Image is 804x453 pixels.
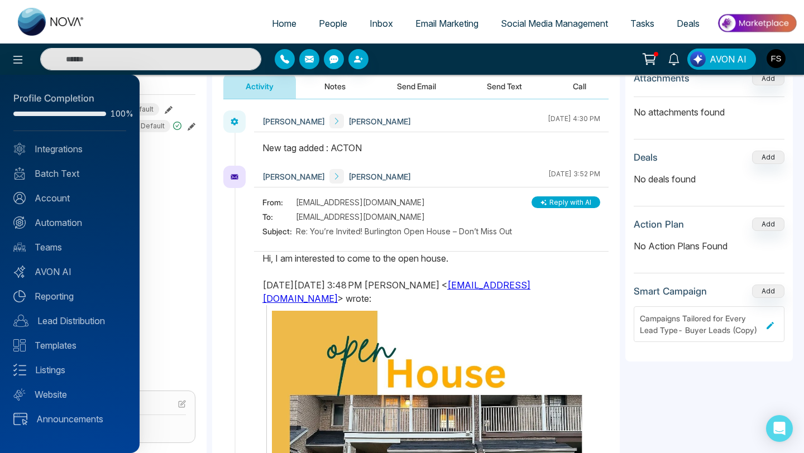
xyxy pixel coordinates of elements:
[13,143,26,155] img: Integrated.svg
[13,412,126,426] a: Announcements
[13,388,26,401] img: Website.svg
[13,364,26,376] img: Listings.svg
[13,167,26,180] img: batch_text_white.png
[13,290,26,302] img: Reporting.svg
[13,413,27,425] img: announcements.svg
[766,415,793,442] div: Open Intercom Messenger
[13,339,26,351] img: Templates.svg
[111,110,126,118] span: 100%
[13,167,126,180] a: Batch Text
[13,216,126,229] a: Automation
[13,314,126,327] a: Lead Distribution
[13,388,126,401] a: Website
[13,290,126,303] a: Reporting
[13,216,26,229] img: Automation.svg
[13,363,126,377] a: Listings
[13,240,126,254] a: Teams
[13,339,126,352] a: Templates
[13,315,28,327] img: Lead-dist.svg
[13,142,126,156] a: Integrations
[13,241,26,253] img: team.svg
[13,191,126,205] a: Account
[13,192,26,204] img: Account.svg
[13,91,126,106] div: Profile Completion
[13,266,26,278] img: Avon-AI.svg
[13,265,126,278] a: AVON AI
